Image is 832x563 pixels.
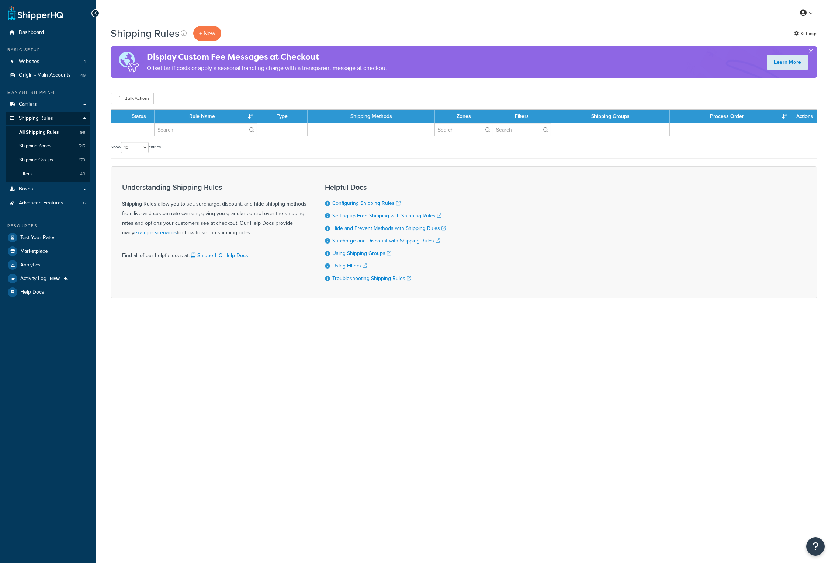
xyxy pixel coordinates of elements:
[20,262,41,268] span: Analytics
[806,537,825,556] button: Open Resource Center
[791,110,817,123] th: Actions
[332,224,446,232] a: Hide and Prevent Methods with Shipping Rules
[6,153,90,167] li: Shipping Groups
[6,223,90,229] div: Resources
[79,157,85,163] span: 179
[6,55,90,69] a: Websites 1
[84,59,86,65] span: 1
[155,110,257,123] th: Rule Name
[6,139,90,153] li: Shipping Zones
[6,126,90,139] a: All Shipping Rules 98
[80,171,85,177] span: 40
[190,252,248,259] a: ShipperHQ Help Docs
[19,115,53,122] span: Shipping Rules
[670,110,791,123] th: Process Order
[19,59,39,65] span: Websites
[257,110,308,123] th: Type
[551,110,670,123] th: Shipping Groups
[19,29,44,36] span: Dashboard
[6,69,90,82] li: Origins
[19,186,33,192] span: Boxes
[332,262,367,270] a: Using Filters
[193,26,221,41] p: + New
[111,26,180,41] h1: Shipping Rules
[308,110,435,123] th: Shipping Methods
[122,183,306,238] div: Shipping Rules allow you to set, surcharge, discount, and hide shipping methods from live and cus...
[6,153,90,167] a: Shipping Groups 179
[122,183,306,191] h3: Understanding Shipping Rules
[794,28,817,39] a: Settings
[20,235,56,241] span: Test Your Rates
[332,199,401,207] a: Configuring Shipping Rules
[6,196,90,210] a: Advanced Features 6
[6,47,90,53] div: Basic Setup
[332,237,440,245] a: Surcharge and Discount with Shipping Rules
[19,143,51,149] span: Shipping Zones
[19,200,63,206] span: Advanced Features
[6,55,90,69] li: Websites
[19,101,37,108] span: Carriers
[6,272,90,285] li: Activity Log
[332,249,391,257] a: Using Shipping Groups
[6,286,90,299] a: Help Docs
[147,51,389,63] h4: Display Custom Fee Messages at Checkout
[19,157,53,163] span: Shipping Groups
[122,245,306,260] div: Find all of our helpful docs at:
[6,231,90,244] a: Test Your Rates
[6,196,90,210] li: Advanced Features
[83,200,86,206] span: 6
[332,274,411,282] a: Troubleshooting Shipping Rules
[19,72,71,78] span: Origin - Main Accounts
[8,6,63,20] a: ShipperHQ Home
[20,248,48,255] span: Marketplace
[435,123,493,136] input: Search
[147,63,389,73] p: Offset tariff costs or apply a seasonal handling charge with a transparent message at checkout.
[121,142,149,153] select: Showentries
[6,272,90,285] a: Activity Log NEW
[767,55,808,70] a: Learn More
[6,167,90,181] a: Filters 40
[19,171,32,177] span: Filters
[123,110,155,123] th: Status
[6,258,90,272] a: Analytics
[6,139,90,153] a: Shipping Zones 515
[6,69,90,82] a: Origin - Main Accounts 49
[332,212,441,220] a: Setting up Free Shipping with Shipping Rules
[134,229,177,237] a: example scenarios
[6,26,90,39] a: Dashboard
[6,98,90,111] a: Carriers
[6,245,90,258] a: Marketplace
[111,142,161,153] label: Show entries
[6,182,90,196] a: Boxes
[6,112,90,182] li: Shipping Rules
[80,72,86,78] span: 49
[155,123,257,136] input: Search
[325,183,446,191] h3: Helpful Docs
[493,110,551,123] th: Filters
[79,143,85,149] span: 515
[6,112,90,125] a: Shipping Rules
[19,129,59,136] span: All Shipping Rules
[111,93,154,104] button: Bulk Actions
[111,46,147,78] img: duties-banner-06bc72dcb5fe05cb3f9472aba00be2ae8eb53ab6f0d8bb03d382ba314ac3c341.png
[493,123,551,136] input: Search
[6,126,90,139] li: All Shipping Rules
[6,90,90,96] div: Manage Shipping
[20,276,46,282] span: Activity Log
[80,129,85,136] span: 98
[6,167,90,181] li: Filters
[435,110,493,123] th: Zones
[20,289,44,296] span: Help Docs
[50,276,60,281] span: NEW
